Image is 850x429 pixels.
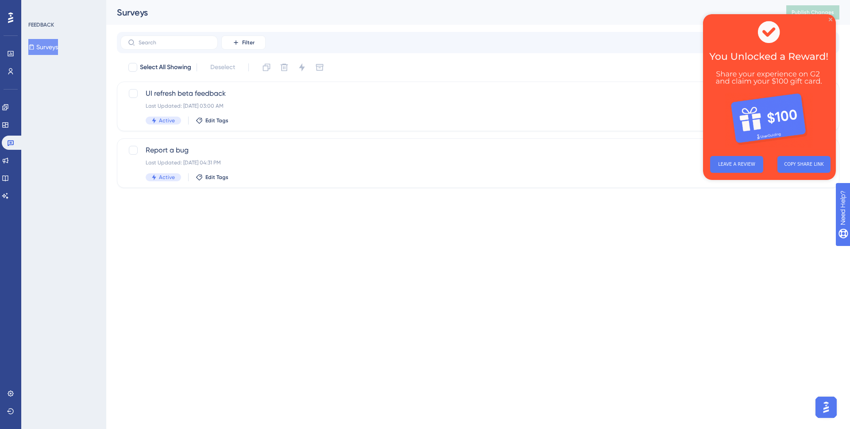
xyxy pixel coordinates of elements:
span: Edit Tags [205,117,228,124]
span: Need Help? [21,2,55,13]
button: LEAVE A REVIEW [7,142,60,159]
button: Edit Tags [196,117,228,124]
iframe: UserGuiding AI Assistant Launcher [813,394,839,421]
button: Surveys [28,39,58,55]
button: Publish Changes [786,5,839,19]
span: Active [159,174,175,181]
input: Search [139,39,210,46]
div: Close Preview [126,4,129,7]
button: Filter [221,35,266,50]
span: UI refresh beta feedback [146,88,740,99]
div: Surveys [117,6,764,19]
span: Publish Changes [792,9,834,16]
span: Edit Tags [205,174,228,181]
button: Edit Tags [196,174,228,181]
div: Last Updated: [DATE] 04:31 PM [146,159,740,166]
div: FEEDBACK [28,21,54,28]
span: Select All Showing [140,62,191,73]
span: Deselect [210,62,235,73]
button: COPY SHARE LINK [74,142,127,159]
button: Deselect [202,59,243,75]
div: Last Updated: [DATE] 03:00 AM [146,102,740,109]
span: Filter [242,39,255,46]
span: Report a bug [146,145,740,156]
span: Active [159,117,175,124]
